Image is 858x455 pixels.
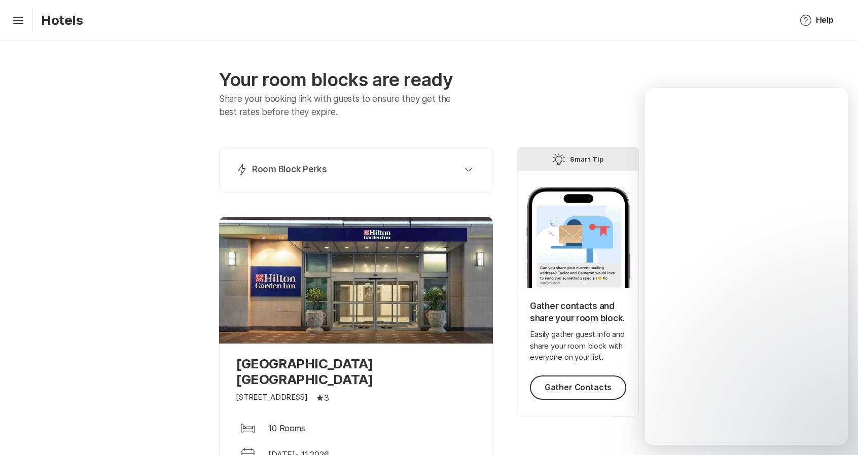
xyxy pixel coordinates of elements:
p: Hotels [41,12,83,28]
button: Room Block Perks [232,160,480,180]
p: Share your booking link with guests to ensure they get the best rates before they expire. [219,93,466,119]
button: Help [788,8,846,32]
p: Room Block Perks [252,164,327,176]
p: Your room blocks are ready [219,69,493,91]
p: [STREET_ADDRESS] [236,392,308,403]
p: [GEOGRAPHIC_DATA] [GEOGRAPHIC_DATA] [236,356,476,387]
p: 3 [324,392,329,404]
p: Smart Tip [570,153,603,165]
button: Gather Contacts [530,375,626,400]
p: 10 Rooms [268,422,305,434]
p: Easily gather guest info and share your room block with everyone on your list. [530,329,626,363]
iframe: Intercom live chat [645,88,848,445]
p: Gather contacts and share your room block. [530,300,626,325]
